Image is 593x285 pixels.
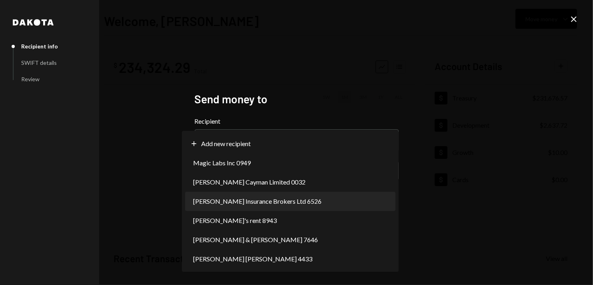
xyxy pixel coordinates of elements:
[193,158,251,168] span: Magic Labs Inc 0949
[21,59,57,66] div: SWIFT details
[193,216,277,225] span: [PERSON_NAME]'s rent 8943
[201,139,251,149] span: Add new recipient
[21,76,40,82] div: Review
[195,116,399,126] label: Recipient
[195,91,399,107] h2: Send money to
[193,235,318,245] span: [PERSON_NAME] & [PERSON_NAME] 7646
[193,177,305,187] span: [PERSON_NAME] Cayman Limited 0032
[193,254,312,264] span: [PERSON_NAME] [PERSON_NAME] 4433
[193,197,321,206] span: [PERSON_NAME] Insurance Brokers Ltd 6526
[21,43,58,50] div: Recipient info
[195,129,399,152] button: Recipient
